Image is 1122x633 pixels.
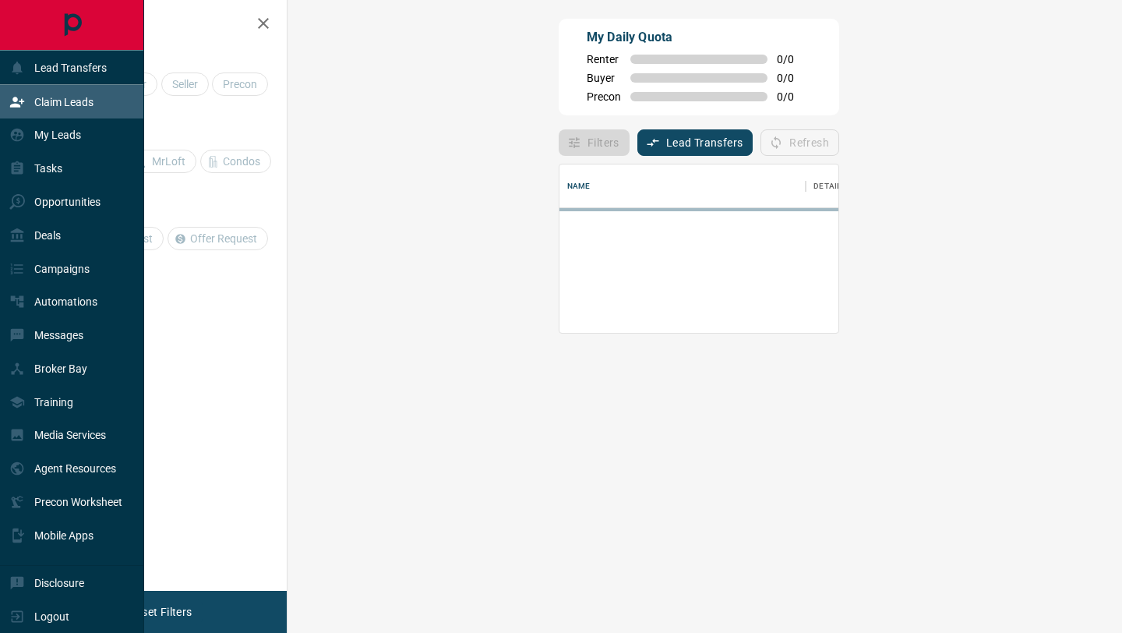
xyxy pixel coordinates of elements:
span: 0 / 0 [777,72,811,84]
span: Buyer [587,72,621,84]
button: Lead Transfers [637,129,753,156]
div: Name [559,164,806,208]
h2: Filters [50,16,271,34]
button: Reset Filters [118,599,202,625]
span: Precon [587,90,621,103]
span: Renter [587,53,621,65]
div: Name [567,164,591,208]
span: 0 / 0 [777,53,811,65]
div: Details [813,164,845,208]
span: 0 / 0 [777,90,811,103]
p: My Daily Quota [587,28,811,47]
